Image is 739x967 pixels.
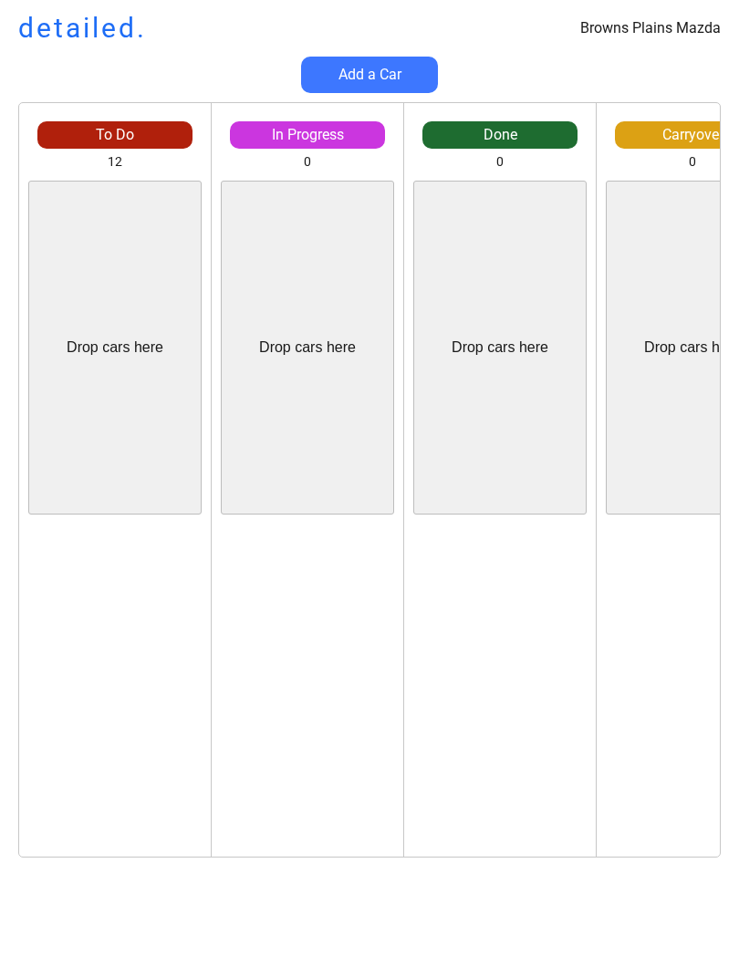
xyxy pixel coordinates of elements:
div: Drop cars here [259,338,356,358]
div: 12 [108,153,122,172]
div: Done [422,125,578,145]
div: 0 [304,153,311,172]
div: Browns Plains Mazda [580,18,721,38]
div: 0 [496,153,504,172]
div: 0 [689,153,696,172]
button: Add a Car [301,57,438,93]
div: Drop cars here [452,338,548,358]
h1: detailed. [18,9,147,47]
div: In Progress [230,125,385,145]
div: Drop cars here [67,338,163,358]
div: To Do [37,125,193,145]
